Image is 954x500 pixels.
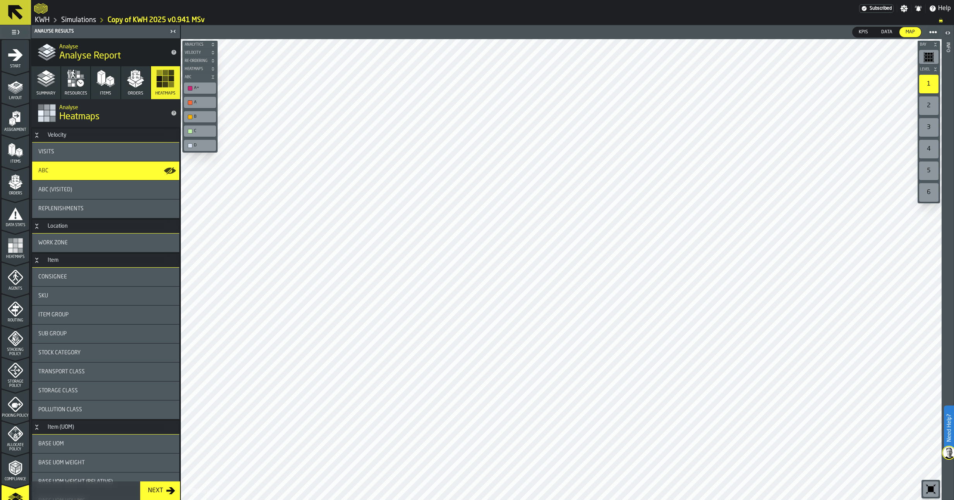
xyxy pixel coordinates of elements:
[100,91,111,96] span: Items
[38,407,173,413] div: Title
[38,293,173,299] div: Title
[32,454,179,472] div: stat-Base UOM Weight
[38,331,173,337] div: Title
[38,274,67,280] span: Consignee
[182,81,218,95] div: button-toolbar-undefined
[38,187,173,193] div: Title
[182,138,218,153] div: button-toolbar-undefined
[38,479,113,485] span: Base UOM Weight (Relative)
[918,138,940,160] div: button-toolbar-undefined
[2,255,29,259] span: Heatmaps
[2,72,29,103] li: menu Layout
[182,124,218,138] div: button-toolbar-undefined
[2,230,29,261] li: menu Heatmaps
[194,86,214,91] div: A+
[2,96,29,100] span: Layout
[2,262,29,293] li: menu Agents
[918,65,940,73] button: button-
[32,473,179,491] div: stat-Base UOM Weight (Relative)
[182,49,218,57] button: button-
[43,132,71,138] div: Velocity
[194,143,214,148] div: D
[32,287,179,305] div: stat-SKU
[919,183,939,202] div: 6
[38,350,173,356] div: Title
[38,350,81,356] span: Stock Category
[31,25,180,38] header: Analyse Results
[38,206,173,212] div: Title
[182,483,226,498] a: logo-header
[919,118,939,137] div: 3
[38,312,173,318] div: Title
[870,6,892,11] span: Subscribed
[2,421,29,452] li: menu Allocate Policy
[899,27,921,37] div: thumb
[61,16,96,24] a: link-to-/wh/i/4fb45246-3b77-4bb5-b880-c337c3c5facb
[38,168,48,174] span: ABC
[155,91,175,96] span: Heatmaps
[32,435,179,453] div: stat-Base Uom
[168,27,178,36] label: button-toggle-Close me
[38,441,173,447] div: Title
[34,2,48,15] a: logo-header
[2,348,29,356] span: Stacking Policy
[918,43,932,47] span: Bay
[926,4,954,13] label: button-toggle-Help
[65,91,87,96] span: Resources
[38,460,85,466] span: Base UOM Weight
[2,64,29,69] span: Start
[2,199,29,230] li: menu Data Stats
[38,369,173,375] div: Title
[32,268,179,286] div: stat-Consignee
[32,220,179,234] h3: title-section-Location
[38,369,85,375] span: Transport Class
[918,73,940,95] div: button-toolbar-undefined
[59,111,100,123] span: Heatmaps
[38,168,173,174] div: Title
[2,318,29,323] span: Routing
[38,388,173,394] div: Title
[35,16,50,24] a: link-to-/wh/i/4fb45246-3b77-4bb5-b880-c337c3c5facb
[38,388,78,394] span: Storage Class
[919,140,939,158] div: 4
[43,223,72,229] div: Location
[32,381,179,400] div: stat-Storage Class
[32,132,41,138] button: Button-Velocity-open
[183,43,209,47] span: Analytics
[31,38,180,66] div: title-Analyse Report
[32,363,179,381] div: stat-Transport Class
[875,27,899,37] div: thumb
[38,460,173,466] div: Title
[945,406,953,450] label: Need Help?
[34,15,951,25] nav: Breadcrumb
[2,128,29,132] span: Assignment
[182,65,218,73] button: button-
[2,167,29,198] li: menu Orders
[128,91,143,96] span: Orders
[33,29,168,34] div: Analyse Results
[2,453,29,484] li: menu Compliance
[2,135,29,166] li: menu Items
[38,479,173,485] div: Title
[183,59,209,63] span: Re-Ordering
[38,149,173,155] div: Title
[878,29,896,36] span: Data
[875,27,899,38] label: button-switch-multi-Data
[32,129,179,143] h3: title-section-Velocity
[925,483,937,495] svg: Reset zoom and position
[38,331,67,337] span: Sub Group
[32,325,179,343] div: stat-Sub Group
[59,103,165,111] h2: Sub Title
[919,162,939,180] div: 5
[38,407,82,413] span: Pollution Class
[918,67,932,72] span: Level
[38,274,173,280] div: Title
[2,223,29,227] span: Data Stats
[859,4,894,13] a: link-to-/wh/i/4fb45246-3b77-4bb5-b880-c337c3c5facb/settings/billing
[38,293,48,299] span: SKU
